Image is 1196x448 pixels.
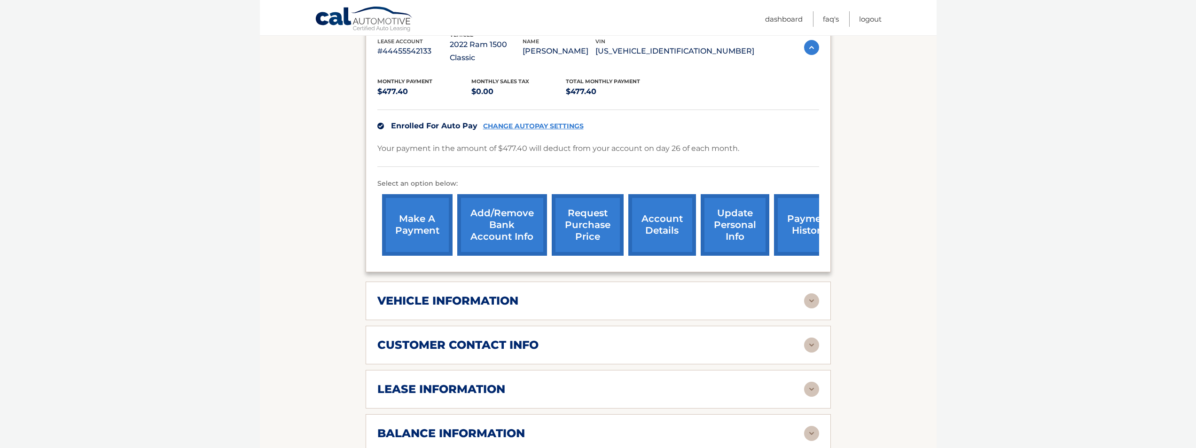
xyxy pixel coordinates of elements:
[595,45,754,58] p: [US_VEHICLE_IDENTIFICATION_NUMBER]
[377,426,525,440] h2: balance information
[377,85,472,98] p: $477.40
[566,85,660,98] p: $477.40
[377,382,505,396] h2: lease information
[823,11,839,27] a: FAQ's
[552,194,624,256] a: request purchase price
[382,194,453,256] a: make a payment
[566,78,640,85] span: Total Monthly Payment
[377,45,450,58] p: #44455542133
[804,382,819,397] img: accordion-rest.svg
[523,45,595,58] p: [PERSON_NAME]
[765,11,803,27] a: Dashboard
[859,11,882,27] a: Logout
[523,38,539,45] span: name
[804,40,819,55] img: accordion-active.svg
[391,121,477,130] span: Enrolled For Auto Pay
[483,122,584,130] a: CHANGE AUTOPAY SETTINGS
[377,142,739,155] p: Your payment in the amount of $477.40 will deduct from your account on day 26 of each month.
[774,194,844,256] a: payment history
[377,178,819,189] p: Select an option below:
[377,294,518,308] h2: vehicle information
[377,338,539,352] h2: customer contact info
[595,38,605,45] span: vin
[377,38,423,45] span: lease account
[804,293,819,308] img: accordion-rest.svg
[450,38,523,64] p: 2022 Ram 1500 Classic
[628,194,696,256] a: account details
[701,194,769,256] a: update personal info
[315,6,414,33] a: Cal Automotive
[471,78,529,85] span: Monthly sales Tax
[377,123,384,129] img: check.svg
[804,426,819,441] img: accordion-rest.svg
[471,85,566,98] p: $0.00
[457,194,547,256] a: Add/Remove bank account info
[377,78,432,85] span: Monthly Payment
[804,338,819,353] img: accordion-rest.svg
